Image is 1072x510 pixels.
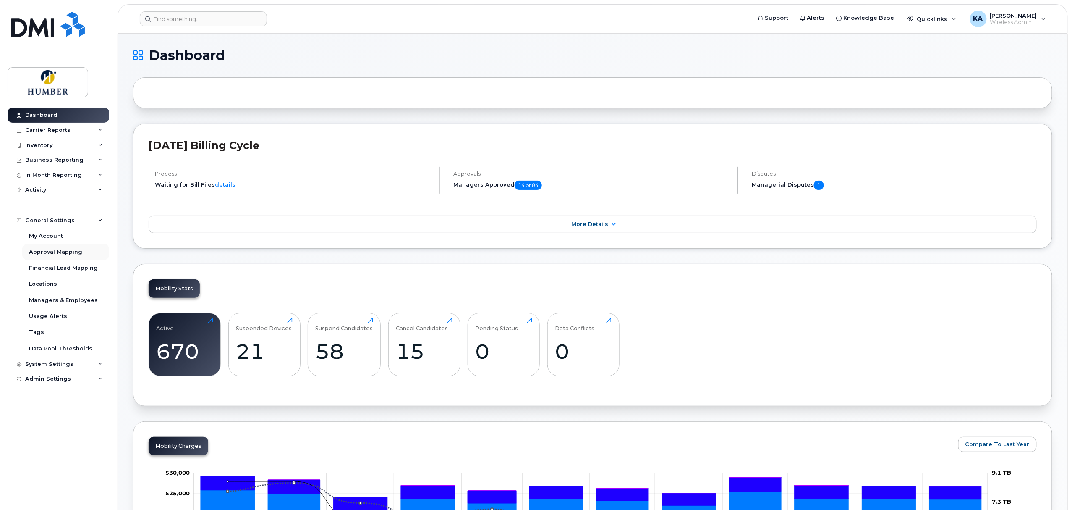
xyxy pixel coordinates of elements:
h5: Managerial Disputes [752,181,1037,190]
div: Cancel Candidates [396,318,448,331]
a: Active670 [157,318,213,371]
span: More Details [571,221,608,227]
tspan: 7.3 TB [992,498,1012,505]
li: Waiting for Bill Files [155,181,432,189]
div: Suspend Candidates [316,318,373,331]
span: Dashboard [149,49,225,62]
div: Data Conflicts [555,318,594,331]
div: 0 [555,339,612,364]
a: Pending Status0 [476,318,532,371]
div: Pending Status [476,318,518,331]
tspan: $30,000 [165,469,190,476]
h4: Disputes [752,171,1037,177]
div: 670 [157,339,213,364]
span: 14 of 84 [515,181,542,190]
h4: Approvals [453,171,730,177]
div: Active [157,318,174,331]
a: Cancel Candidates15 [396,318,452,371]
span: Compare To Last Year [965,440,1030,448]
div: 21 [236,339,293,364]
div: 58 [316,339,373,364]
h2: [DATE] Billing Cycle [149,139,1037,152]
div: 15 [396,339,452,364]
g: $0 [165,490,190,497]
a: Suspended Devices21 [236,318,293,371]
div: Suspended Devices [236,318,292,331]
span: 1 [814,181,824,190]
tspan: $25,000 [165,490,190,497]
a: details [215,181,235,188]
div: 0 [476,339,532,364]
a: Data Conflicts0 [555,318,612,371]
a: Suspend Candidates58 [316,318,373,371]
h4: Process [155,171,432,177]
g: $0 [165,469,190,476]
h5: Managers Approved [453,181,730,190]
g: HST [201,476,981,510]
tspan: 9.1 TB [992,469,1012,476]
button: Compare To Last Year [958,437,1037,452]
